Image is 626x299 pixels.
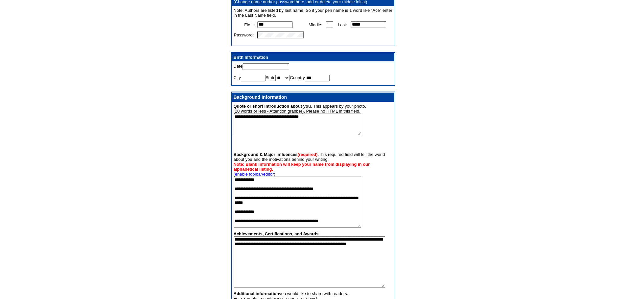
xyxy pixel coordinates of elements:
font: Password: [234,32,254,37]
font: Last: [338,22,347,27]
a: enable toolbar/editor [235,172,274,177]
font: Note: Authors are listed by last name. So if your pen name is 1 word like "Ace" enter in the Last... [234,8,392,18]
font: First: [244,22,254,27]
strong: Achievements, Certifications, and Awards [234,231,319,236]
font: (required) [298,152,318,157]
font: Quote or short introduction about you [234,104,311,109]
img: shim.gif [234,81,240,83]
b: Note: Blank information will keep your name from displaying in our alphabetical listing. [234,162,370,172]
font: This required field will tell the world about you and the motivations behind your writing. ( ) [234,152,385,229]
img: shim.gif [247,42,254,44]
b: Birth Information [234,55,268,60]
font: Date City State Country [234,64,330,84]
b: Background Information [234,95,287,100]
strong: Additional information [234,291,279,296]
font: . This appears by your photo. (20 words or less - Attention grabber). Please no HTML in this field. [234,104,366,136]
font: Middle: [309,22,322,27]
strong: Background & Major Influences . [234,152,319,157]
